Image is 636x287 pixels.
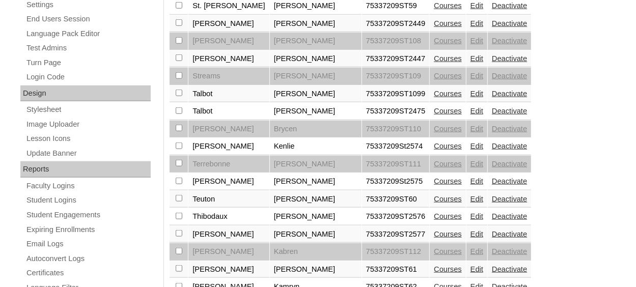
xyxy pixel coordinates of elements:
a: Login Code [25,71,151,83]
a: Edit [471,125,483,133]
td: [PERSON_NAME] [270,85,362,103]
a: Courses [434,125,462,133]
a: Courses [434,90,462,98]
td: [PERSON_NAME] [270,50,362,68]
td: Talbot [188,103,269,120]
a: Edit [471,177,483,185]
a: Lesson Icons [25,132,151,145]
a: Deactivate [492,212,527,220]
a: Edit [471,195,483,203]
a: End Users Session [25,13,151,25]
td: 75337209ST111 [362,156,430,173]
a: Edit [471,54,483,63]
td: [PERSON_NAME] [270,208,362,225]
a: Deactivate [492,177,527,185]
td: [PERSON_NAME] [188,33,269,50]
td: [PERSON_NAME] [188,261,269,278]
a: Deactivate [492,54,527,63]
td: 75337209ST2576 [362,208,430,225]
div: Design [20,85,151,102]
a: Courses [434,230,462,238]
a: Student Logins [25,194,151,207]
a: Edit [471,90,483,98]
td: 75337209ST112 [362,243,430,261]
a: Courses [434,177,462,185]
a: Edit [471,37,483,45]
a: Deactivate [492,195,527,203]
td: Kabren [270,243,362,261]
a: Edit [471,230,483,238]
td: 75337209ST2447 [362,50,430,68]
td: 75337209ST108 [362,33,430,50]
td: Terrebonne [188,156,269,173]
a: Stylesheet [25,103,151,116]
div: Reports [20,161,151,178]
a: Edit [471,72,483,80]
a: Courses [434,247,462,255]
a: Courses [434,212,462,220]
td: 75337209ST61 [362,261,430,278]
td: [PERSON_NAME] [188,173,269,190]
a: Certificates [25,267,151,279]
td: [PERSON_NAME] [188,243,269,261]
td: [PERSON_NAME] [188,50,269,68]
td: Teuton [188,191,269,208]
a: Deactivate [492,37,527,45]
a: Deactivate [492,160,527,168]
a: Update Banner [25,147,151,160]
a: Courses [434,2,462,10]
td: 75337209St2574 [362,138,430,155]
a: Edit [471,212,483,220]
td: [PERSON_NAME] [188,138,269,155]
a: Courses [434,195,462,203]
a: Deactivate [492,265,527,273]
a: Faculty Logins [25,180,151,192]
a: Autoconvert Logs [25,252,151,265]
td: Streams [188,68,269,85]
a: Deactivate [492,90,527,98]
a: Deactivate [492,19,527,27]
a: Edit [471,142,483,150]
a: Deactivate [492,247,527,255]
a: Edit [471,247,483,255]
a: Language Pack Editor [25,27,151,40]
td: 75337209ST2449 [362,15,430,33]
td: 75337209ST110 [362,121,430,138]
td: [PERSON_NAME] [270,103,362,120]
td: 75337209ST60 [362,191,430,208]
a: Edit [471,2,483,10]
a: Edit [471,19,483,27]
td: [PERSON_NAME] [188,15,269,33]
a: Edit [471,160,483,168]
a: Courses [434,107,462,115]
a: Courses [434,160,462,168]
td: [PERSON_NAME] [188,121,269,138]
a: Email Logs [25,238,151,250]
td: [PERSON_NAME] [188,226,269,243]
a: Deactivate [492,142,527,150]
a: Turn Page [25,56,151,69]
td: Talbot [188,85,269,103]
a: Courses [434,265,462,273]
td: Thibodaux [188,208,269,225]
td: [PERSON_NAME] [270,33,362,50]
a: Courses [434,72,462,80]
td: [PERSON_NAME] [270,15,362,33]
a: Deactivate [492,107,527,115]
td: 75337209ST109 [362,68,430,85]
td: [PERSON_NAME] [270,261,362,278]
td: 75337209ST1099 [362,85,430,103]
a: Expiring Enrollments [25,223,151,236]
td: 75337209ST2577 [362,226,430,243]
a: Deactivate [492,72,527,80]
a: Edit [471,107,483,115]
a: Courses [434,142,462,150]
td: 75337209ST2475 [362,103,430,120]
a: Courses [434,37,462,45]
a: Student Engagements [25,209,151,221]
a: Courses [434,54,462,63]
a: Deactivate [492,2,527,10]
td: [PERSON_NAME] [270,68,362,85]
td: [PERSON_NAME] [270,226,362,243]
td: Kenlie [270,138,362,155]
